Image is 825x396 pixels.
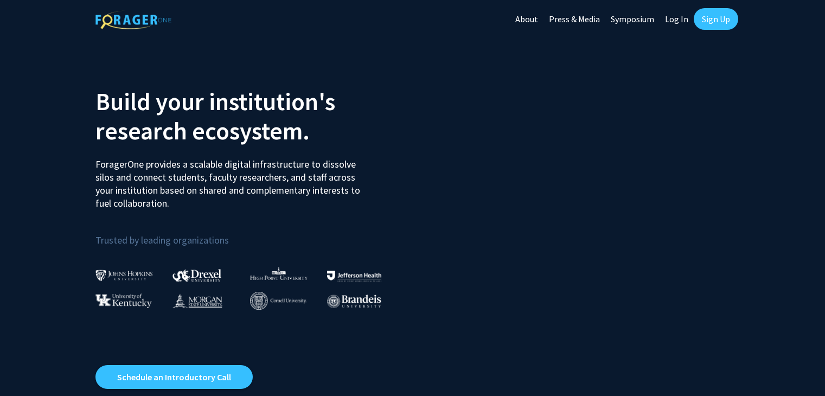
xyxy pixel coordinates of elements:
p: Trusted by leading organizations [95,219,405,248]
img: High Point University [250,267,308,280]
img: ForagerOne Logo [95,10,171,29]
a: Sign Up [694,8,738,30]
img: Morgan State University [172,293,222,308]
p: ForagerOne provides a scalable digital infrastructure to dissolve silos and connect students, fac... [95,150,368,210]
img: Brandeis University [327,295,381,308]
img: Drexel University [172,269,221,282]
a: Opens in a new tab [95,365,253,389]
img: University of Kentucky [95,293,152,308]
h2: Build your institution's research ecosystem. [95,87,405,145]
img: Cornell University [250,292,306,310]
img: Johns Hopkins University [95,270,153,281]
img: Thomas Jefferson University [327,271,381,281]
